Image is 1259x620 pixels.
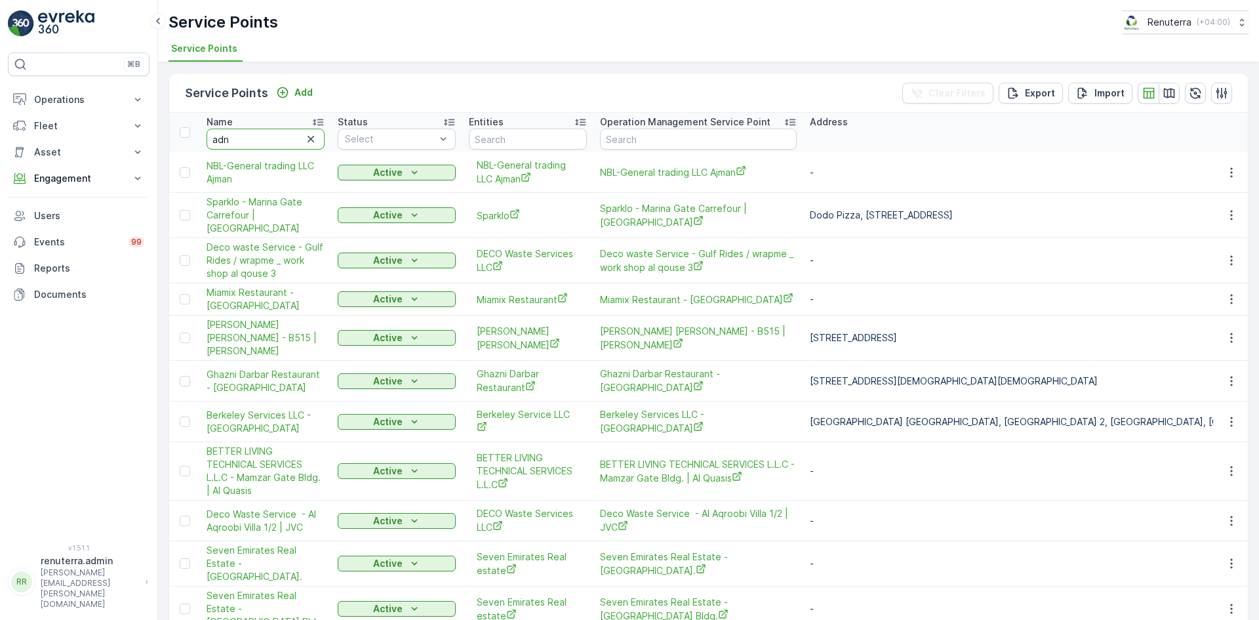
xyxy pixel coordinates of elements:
[180,516,190,526] div: Toggle Row Selected
[1122,15,1142,30] img: Screenshot_2024-07-26_at_13.33.01.png
[810,115,848,129] p: Address
[373,557,403,570] p: Active
[477,247,579,274] span: DECO Waste Services LLC
[34,209,144,222] p: Users
[373,254,403,267] p: Active
[8,10,34,37] img: logo
[477,550,579,577] span: Seven Emirates Real estate
[34,119,123,133] p: Fleet
[600,507,797,534] a: Deco Waste Service - Al Aqroobi Villa 1/2 | JVC
[207,318,325,358] a: Hussain Nasser Ahmad Lootah - B515 | Al Nadha
[477,293,579,306] a: Miamix Restaurant
[1025,87,1055,100] p: Export
[338,373,456,389] button: Active
[600,129,797,150] input: Search
[207,445,325,497] a: BETTER LIVING TECHNICAL SERVICES L.L.C - Mamzar Gate Bldg. | Al Quasis
[8,87,150,113] button: Operations
[345,133,435,146] p: Select
[180,333,190,343] div: Toggle Row Selected
[477,325,579,352] a: Hussain Nasser Ahmad Lootah
[373,166,403,179] p: Active
[8,113,150,139] button: Fleet
[34,172,123,185] p: Engagement
[477,408,579,435] a: Berkeley Service LLC
[1197,17,1230,28] p: ( +04:00 )
[180,210,190,220] div: Toggle Row Selected
[600,325,797,352] a: Hussain Nasser Ahmad Lootah - B515 | Al Nadha
[338,207,456,223] button: Active
[34,288,144,301] p: Documents
[469,129,587,150] input: Search
[338,291,456,307] button: Active
[600,293,797,306] a: Miamix Restaurant - Al Nadha
[207,115,233,129] p: Name
[600,165,797,179] span: NBL-General trading LLC Ajman
[180,417,190,427] div: Toggle Row Selected
[477,507,579,534] a: DECO Waste Services LLC
[169,12,278,33] p: Service Points
[373,465,403,478] p: Active
[207,544,325,583] span: Seven Emirates Real Estate - [GEOGRAPHIC_DATA].
[600,202,797,229] span: Sparklo - Marina Gate Carrefour | [GEOGRAPHIC_DATA]
[338,513,456,529] button: Active
[207,508,325,534] a: Deco Waste Service - Al Aqroobi Villa 1/2 | JVC
[8,281,150,308] a: Documents
[34,262,144,275] p: Reports
[600,202,797,229] a: Sparklo - Marina Gate Carrefour | Dubai Marina
[171,42,237,55] span: Service Points
[180,167,190,178] div: Toggle Row Selected
[207,318,325,358] span: [PERSON_NAME] [PERSON_NAME] - B515 | [PERSON_NAME]
[373,331,403,344] p: Active
[34,236,121,249] p: Events
[338,253,456,268] button: Active
[600,458,797,485] a: BETTER LIVING TECHNICAL SERVICES L.L.C - Mamzar Gate Bldg. | Al Quasis
[338,601,456,617] button: Active
[207,159,325,186] a: NBL-General trading LLC Ajman
[271,85,318,100] button: Add
[373,514,403,527] p: Active
[294,86,313,99] p: Add
[207,544,325,583] a: Seven Emirates Real Estate - Al Rigga Bldg.
[180,558,190,569] div: Toggle Row Selected
[477,325,579,352] span: [PERSON_NAME] [PERSON_NAME]
[338,414,456,430] button: Active
[373,375,403,388] p: Active
[477,159,579,186] a: NBL-General trading LLC Ajman
[600,325,797,352] span: [PERSON_NAME] [PERSON_NAME] - B515 | [PERSON_NAME]
[469,115,504,129] p: Entities
[477,209,579,222] a: Sparklo
[1148,16,1191,29] p: Renuterra
[338,463,456,479] button: Active
[131,237,142,247] p: 99
[180,466,190,476] div: Toggle Row Selected
[1122,10,1249,34] button: Renuterra(+04:00)
[373,293,403,306] p: Active
[207,196,325,235] span: Sparklo - Marina Gate Carrefour | [GEOGRAPHIC_DATA]
[600,367,797,394] span: Ghazni Darbar Restaurant - [GEOGRAPHIC_DATA]
[8,229,150,255] a: Events99
[41,568,139,610] p: [PERSON_NAME][EMAIL_ADDRESS][PERSON_NAME][DOMAIN_NAME]
[8,255,150,281] a: Reports
[38,10,94,37] img: logo_light-DOdMpM7g.png
[600,408,797,435] span: Berkeley Services LLC - [GEOGRAPHIC_DATA]
[207,241,325,280] a: Deco waste Service - Gulf Rides / wrapme _ work shop al qouse 3
[207,368,325,394] span: Ghazni Darbar Restaurant - [GEOGRAPHIC_DATA]
[207,368,325,394] a: Ghazni Darbar Restaurant - Sonapur
[373,415,403,428] p: Active
[34,93,123,106] p: Operations
[8,165,150,192] button: Engagement
[373,602,403,615] p: Active
[207,286,325,312] a: Miamix Restaurant - Al Nadha
[477,367,579,394] a: Ghazni Darbar Restaurant
[41,554,139,568] p: renuterra.admin
[8,203,150,229] a: Users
